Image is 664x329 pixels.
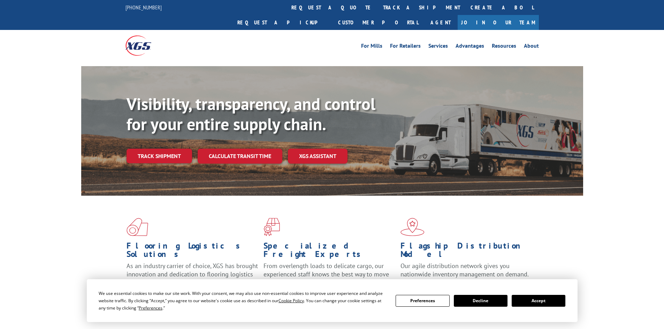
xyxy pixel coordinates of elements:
span: Our agile distribution network gives you nationwide inventory management on demand. [400,262,529,278]
a: [PHONE_NUMBER] [125,4,162,11]
p: From overlength loads to delicate cargo, our experienced staff knows the best way to move your fr... [264,262,395,293]
span: As an industry carrier of choice, XGS has brought innovation and dedication to flooring logistics... [127,262,258,287]
img: xgs-icon-focused-on-flooring-red [264,218,280,236]
a: Track shipment [127,149,192,163]
img: xgs-icon-total-supply-chain-intelligence-red [127,218,148,236]
h1: Flooring Logistics Solutions [127,242,258,262]
button: Accept [512,295,565,307]
span: Cookie Policy [278,298,304,304]
a: For Mills [361,43,382,51]
a: Advantages [456,43,484,51]
a: Resources [492,43,516,51]
a: Agent [423,15,458,30]
h1: Flagship Distribution Model [400,242,532,262]
a: About [524,43,539,51]
button: Preferences [396,295,449,307]
a: For Retailers [390,43,421,51]
div: Cookie Consent Prompt [87,279,578,322]
h1: Specialized Freight Experts [264,242,395,262]
img: xgs-icon-flagship-distribution-model-red [400,218,425,236]
a: Customer Portal [333,15,423,30]
button: Decline [454,295,507,307]
b: Visibility, transparency, and control for your entire supply chain. [127,93,375,135]
a: XGS ASSISTANT [288,149,348,164]
a: Calculate transit time [198,149,282,164]
a: Join Our Team [458,15,539,30]
div: We use essential cookies to make our site work. With your consent, we may also use non-essential ... [99,290,387,312]
a: Services [428,43,448,51]
span: Preferences [139,305,162,311]
a: Request a pickup [232,15,333,30]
